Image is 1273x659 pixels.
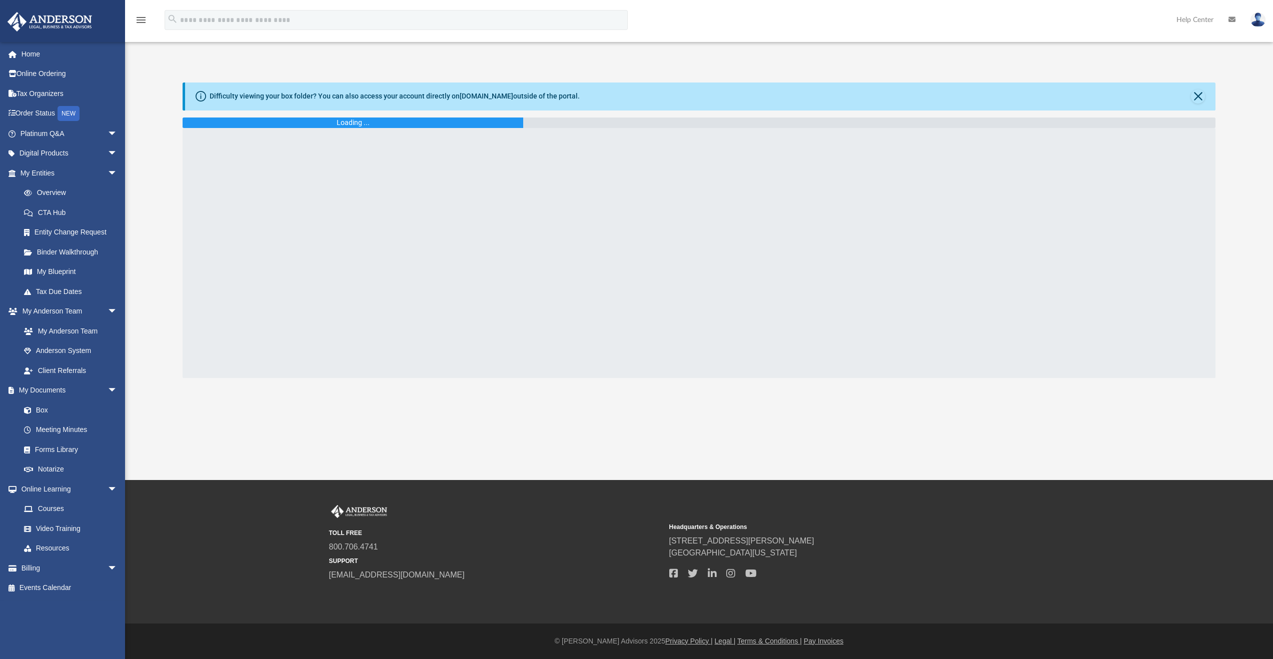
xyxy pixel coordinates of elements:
[108,143,128,164] span: arrow_drop_down
[7,44,133,64] a: Home
[14,242,133,262] a: Binder Walkthrough
[167,13,178,24] i: search
[804,637,843,645] a: Pay Invoices
[210,91,580,101] div: Difficulty viewing your box folder? You can also access your account directly on outside of the p...
[14,202,133,222] a: CTA Hub
[108,380,128,401] span: arrow_drop_down
[669,536,814,545] a: [STREET_ADDRESS][PERSON_NAME]
[58,106,80,121] div: NEW
[669,548,797,557] a: [GEOGRAPHIC_DATA][US_STATE]
[108,479,128,499] span: arrow_drop_down
[14,321,123,341] a: My Anderson Team
[7,163,133,183] a: My Entitiesarrow_drop_down
[7,64,133,84] a: Online Ordering
[7,83,133,103] a: Tax Organizers
[14,439,123,459] a: Forms Library
[7,380,128,400] a: My Documentsarrow_drop_down
[329,542,378,551] a: 800.706.4741
[108,163,128,183] span: arrow_drop_down
[14,459,128,479] a: Notarize
[108,301,128,322] span: arrow_drop_down
[108,558,128,578] span: arrow_drop_down
[7,301,128,321] a: My Anderson Teamarrow_drop_down
[665,637,713,645] a: Privacy Policy |
[329,505,389,518] img: Anderson Advisors Platinum Portal
[14,222,133,242] a: Entity Change Request
[1250,12,1265,27] img: User Pic
[14,420,128,440] a: Meeting Minutes
[14,360,128,380] a: Client Referrals
[7,123,133,143] a: Platinum Q&Aarrow_drop_down
[14,499,128,519] a: Courses
[460,92,513,100] a: [DOMAIN_NAME]
[7,143,133,163] a: Digital Productsarrow_drop_down
[329,570,465,579] a: [EMAIL_ADDRESS][DOMAIN_NAME]
[125,636,1273,646] div: © [PERSON_NAME] Advisors 2025
[7,103,133,124] a: Order StatusNEW
[669,522,1002,531] small: Headquarters & Operations
[14,518,123,538] a: Video Training
[337,117,370,128] div: Loading ...
[14,183,133,203] a: Overview
[329,528,662,537] small: TOLL FREE
[108,123,128,144] span: arrow_drop_down
[14,538,128,558] a: Resources
[329,556,662,565] small: SUPPORT
[14,281,133,301] a: Tax Due Dates
[135,19,147,26] a: menu
[715,637,736,645] a: Legal |
[14,262,128,282] a: My Blueprint
[14,341,128,361] a: Anderson System
[7,558,133,578] a: Billingarrow_drop_down
[7,578,133,598] a: Events Calendar
[14,400,123,420] a: Box
[135,14,147,26] i: menu
[737,637,802,645] a: Terms & Conditions |
[7,479,128,499] a: Online Learningarrow_drop_down
[1191,89,1205,103] button: Close
[5,12,95,31] img: Anderson Advisors Platinum Portal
